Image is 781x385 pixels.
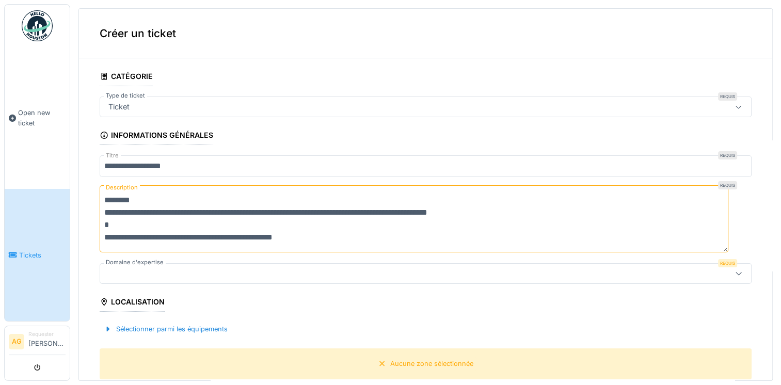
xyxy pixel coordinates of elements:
div: Requester [28,330,66,338]
label: Domaine d'expertise [104,258,166,267]
label: Description [104,181,140,194]
div: Requis [718,259,737,267]
label: Titre [104,151,121,160]
div: Requis [718,92,737,101]
span: Tickets [19,250,66,260]
li: AG [9,334,24,349]
a: AG Requester[PERSON_NAME] [9,330,66,355]
div: Aucune zone sélectionnée [390,359,473,368]
div: Localisation [100,294,165,312]
a: Open new ticket [5,47,70,189]
div: Catégorie [100,69,153,86]
div: Informations générales [100,127,213,145]
img: Badge_color-CXgf-gQk.svg [22,10,53,41]
a: Tickets [5,189,70,321]
div: Ticket [104,101,134,113]
div: Sélectionner parmi les équipements [100,322,232,336]
li: [PERSON_NAME] [28,330,66,352]
div: Requis [718,181,737,189]
div: Requis [718,151,737,159]
span: Open new ticket [18,108,66,127]
label: Type de ticket [104,91,147,100]
div: Créer un ticket [79,9,772,58]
